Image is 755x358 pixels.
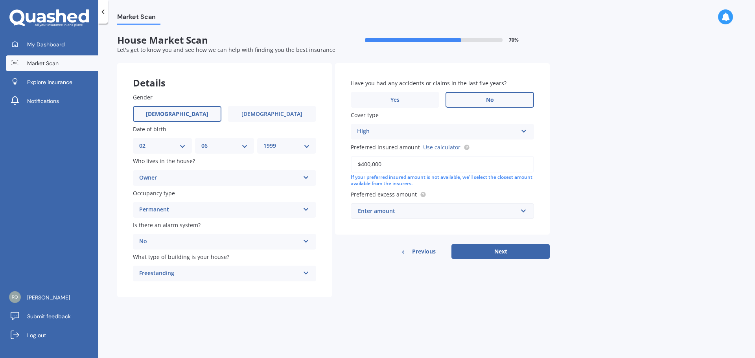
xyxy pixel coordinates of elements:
a: Submit feedback [6,308,98,324]
span: Who lives in the house? [133,158,195,165]
span: 70 % [509,37,519,43]
span: Cover type [351,111,379,119]
img: b015e40af3a739553385cbd1045f8996 [9,291,21,303]
a: Log out [6,327,98,343]
span: Date of birth [133,125,166,133]
span: [PERSON_NAME] [27,294,70,301]
span: Is there an alarm system? [133,221,201,229]
span: Gender [133,94,153,101]
span: Submit feedback [27,312,71,320]
a: Explore insurance [6,74,98,90]
span: Explore insurance [27,78,72,86]
span: Market Scan [117,13,160,24]
span: No [486,97,494,103]
span: Occupancy type [133,189,175,197]
div: Owner [139,173,300,183]
button: Next [451,244,550,259]
div: Enter amount [358,207,517,215]
div: Permanent [139,205,300,215]
a: Use calculator [423,143,460,151]
div: No [139,237,300,246]
a: My Dashboard [6,37,98,52]
div: High [357,127,517,136]
span: Previous [412,246,436,257]
div: Freestanding [139,269,300,278]
span: Preferred excess amount [351,191,417,198]
a: Market Scan [6,55,98,71]
input: Enter amount [351,156,534,173]
span: House Market Scan [117,35,333,46]
span: Log out [27,331,46,339]
span: What type of building is your house? [133,253,229,261]
span: Let's get to know you and see how we can help with finding you the best insurance [117,46,335,53]
div: Details [117,63,332,87]
span: Market Scan [27,59,59,67]
div: If your preferred insured amount is not available, we'll select the closest amount available from... [351,174,534,187]
a: [PERSON_NAME] [6,290,98,305]
span: Have you had any accidents or claims in the last five years? [351,79,506,87]
span: Yes [390,97,400,103]
span: My Dashboard [27,40,65,48]
span: Preferred insured amount [351,143,420,151]
span: Notifications [27,97,59,105]
span: [DEMOGRAPHIC_DATA] [241,111,302,117]
span: [DEMOGRAPHIC_DATA] [146,111,208,117]
a: Notifications [6,93,98,109]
